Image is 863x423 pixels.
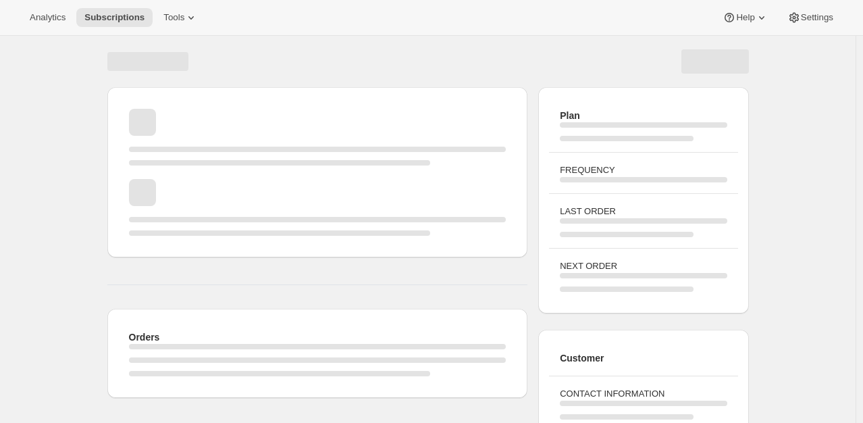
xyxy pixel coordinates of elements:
[163,12,184,23] span: Tools
[30,12,66,23] span: Analytics
[560,351,727,365] h2: Customer
[560,259,727,273] h3: NEXT ORDER
[560,109,727,122] h2: Plan
[76,8,153,27] button: Subscriptions
[714,8,776,27] button: Help
[129,330,506,344] h2: Orders
[560,205,727,218] h3: LAST ORDER
[736,12,754,23] span: Help
[155,8,206,27] button: Tools
[801,12,833,23] span: Settings
[560,387,727,401] h3: CONTACT INFORMATION
[560,164,727,177] h3: FREQUENCY
[84,12,145,23] span: Subscriptions
[22,8,74,27] button: Analytics
[779,8,841,27] button: Settings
